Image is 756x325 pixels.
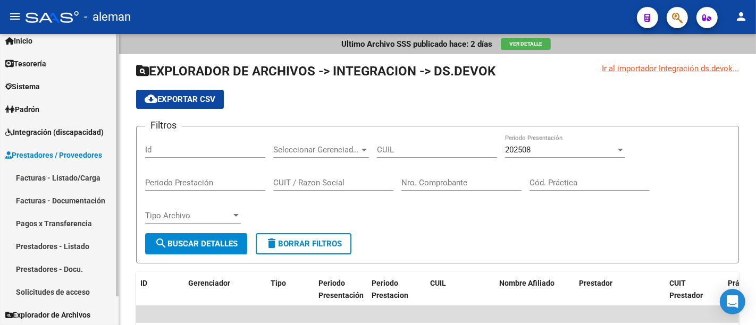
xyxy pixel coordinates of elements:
[155,239,238,249] span: Buscar Detalles
[499,279,555,287] span: Nombre Afiliado
[665,272,724,307] datatable-header-cell: CUIT Prestador
[136,90,224,109] button: Exportar CSV
[501,38,551,50] button: Ver Detalle
[9,10,21,23] mat-icon: menu
[495,272,575,307] datatable-header-cell: Nombre Afiliado
[265,237,278,250] mat-icon: delete
[145,233,247,254] button: Buscar Detalles
[145,211,231,220] span: Tipo Archivo
[5,149,102,161] span: Prestadores / Proveedores
[426,272,495,307] datatable-header-cell: CUIL
[318,279,364,300] span: Periodo Presentación
[266,272,314,307] datatable-header-cell: Tipo
[372,279,408,300] span: Periodo Prestacion
[140,279,147,287] span: ID
[145,92,157,105] mat-icon: cloud_download
[155,237,167,250] mat-icon: search
[136,64,495,79] span: EXPLORADOR DE ARCHIVOS -> INTEGRACION -> DS.DEVOK
[430,279,446,287] span: CUIL
[5,126,104,138] span: Integración (discapacidad)
[5,58,46,70] span: Tesorería
[5,309,90,321] span: Explorador de Archivos
[5,104,39,115] span: Padrón
[720,289,745,314] div: Open Intercom Messenger
[505,145,531,155] span: 202508
[184,272,266,307] datatable-header-cell: Gerenciador
[5,35,32,47] span: Inicio
[314,272,367,307] datatable-header-cell: Periodo Presentación
[602,63,739,74] div: Ir al importador Integración ds.devok...
[145,118,182,133] h3: Filtros
[273,145,359,155] span: Seleccionar Gerenciador
[145,95,215,104] span: Exportar CSV
[367,272,426,307] datatable-header-cell: Periodo Prestacion
[579,279,612,287] span: Prestador
[5,81,40,92] span: Sistema
[575,272,665,307] datatable-header-cell: Prestador
[271,279,286,287] span: Tipo
[509,41,542,47] span: Ver Detalle
[728,279,756,287] span: Práctica
[188,279,230,287] span: Gerenciador
[256,233,351,254] button: Borrar Filtros
[341,38,492,50] p: Ultimo Archivo SSS publicado hace: 2 días
[669,279,703,300] span: CUIT Prestador
[136,272,184,307] datatable-header-cell: ID
[265,239,342,249] span: Borrar Filtros
[84,5,131,29] span: - aleman
[735,10,747,23] mat-icon: person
